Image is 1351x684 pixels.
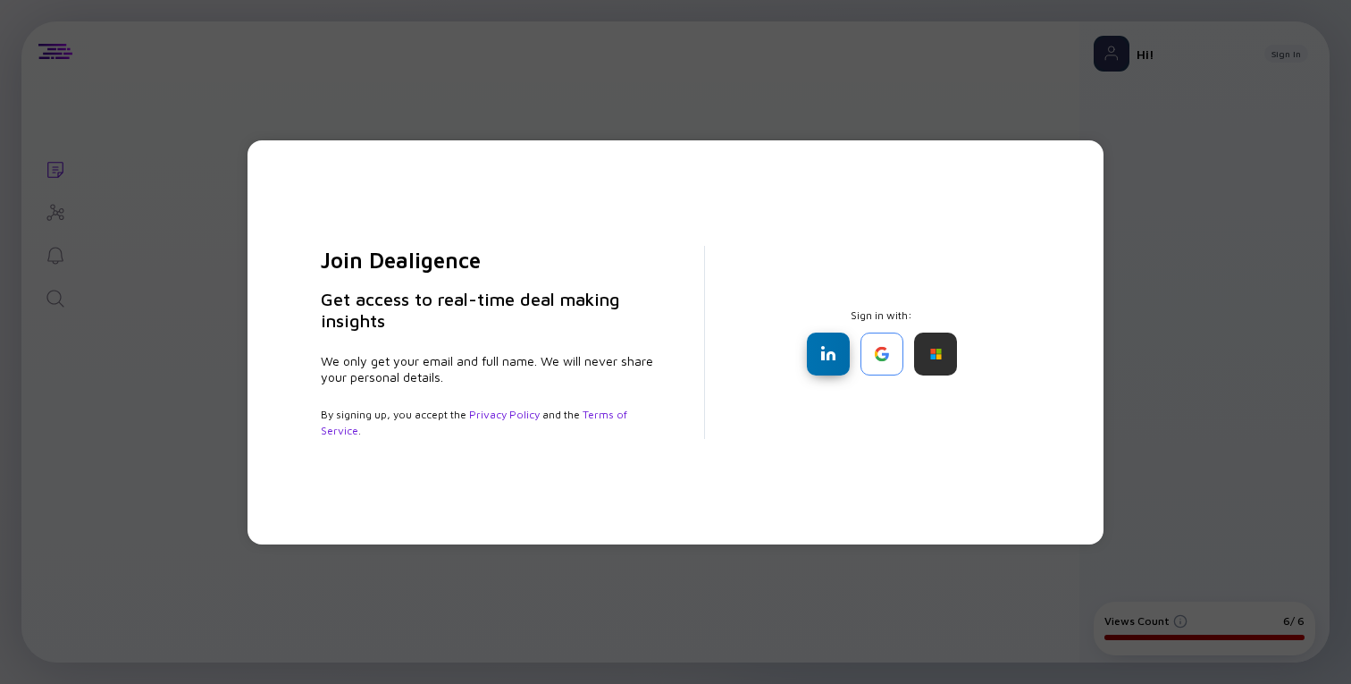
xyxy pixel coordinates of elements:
div: We only get your email and full name. We will never share your personal details. [321,353,661,385]
h2: Join Dealigence [321,246,661,274]
h3: Get access to real-time deal making insights [321,289,661,332]
div: Sign in with: [748,308,1016,376]
a: Terms of Service [321,408,627,437]
div: By signing up, you accept the and the . [321,407,661,439]
a: Privacy Policy [469,408,540,421]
